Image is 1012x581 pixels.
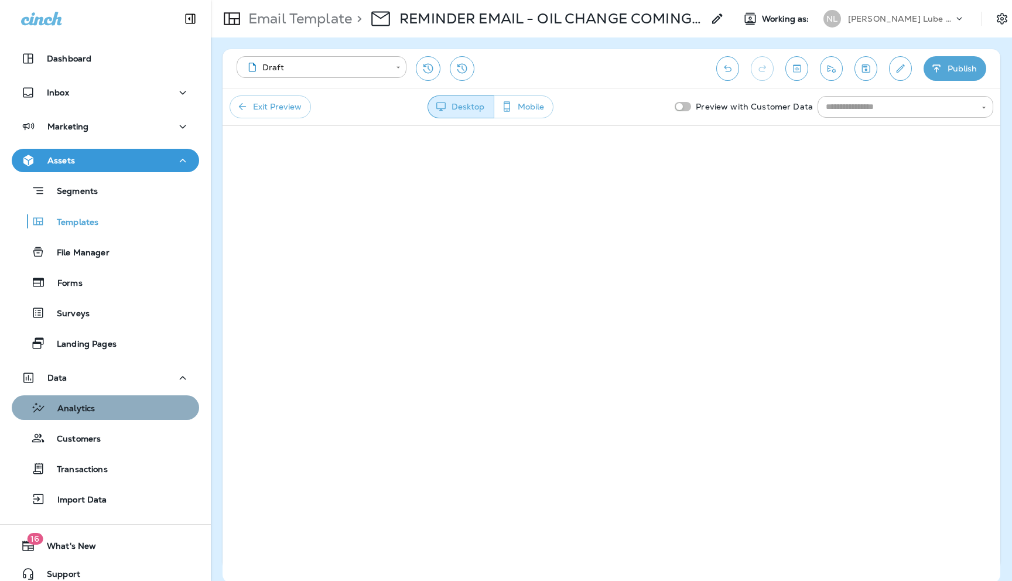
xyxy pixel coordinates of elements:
button: Mobile [494,95,553,118]
button: Inbox [12,81,199,104]
p: Forms [46,278,83,289]
p: Customers [45,434,101,445]
p: Dashboard [47,54,91,63]
button: Customers [12,426,199,450]
p: Assets [47,156,75,165]
button: Restore from previous version [416,56,440,81]
button: Dashboard [12,47,199,70]
p: Email Template [244,10,352,28]
button: Segments [12,178,199,203]
button: View Changelog [450,56,474,81]
p: > [352,10,362,28]
button: Data [12,366,199,389]
button: Save [854,56,877,81]
button: Send test email [820,56,843,81]
button: Toggle preview [785,56,808,81]
button: Publish [924,56,986,81]
button: Templates [12,209,199,234]
p: Transactions [45,464,108,476]
p: Marketing [47,122,88,131]
button: Assets [12,149,199,172]
button: Forms [12,270,199,295]
button: Undo [716,56,739,81]
span: Working as: [762,14,812,24]
p: [PERSON_NAME] Lube Centers, Inc [848,14,953,23]
p: Inbox [47,88,69,97]
p: Analytics [46,404,95,415]
button: Marketing [12,115,199,138]
p: Preview with Customer Data [691,97,818,116]
span: 16 [27,533,43,545]
p: REMINDER EMAIL - OIL CHANGE COMING DUE (CASTROL STORES) [399,10,703,28]
p: File Manager [45,248,110,259]
p: Landing Pages [45,339,117,350]
button: Desktop [428,95,494,118]
span: What's New [35,541,96,555]
button: 16What's New [12,534,199,558]
div: Draft [245,61,388,73]
p: Templates [45,217,98,228]
button: File Manager [12,240,199,264]
button: Analytics [12,395,199,420]
button: Landing Pages [12,331,199,356]
button: Exit Preview [230,95,311,118]
button: Collapse Sidebar [174,7,207,30]
button: Open [979,102,989,113]
button: Import Data [12,487,199,511]
button: Surveys [12,300,199,325]
button: Transactions [12,456,199,481]
button: Edit details [889,56,912,81]
p: Import Data [46,495,107,506]
p: Surveys [45,309,90,320]
div: NL [823,10,841,28]
p: Segments [45,186,98,198]
p: Data [47,373,67,382]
